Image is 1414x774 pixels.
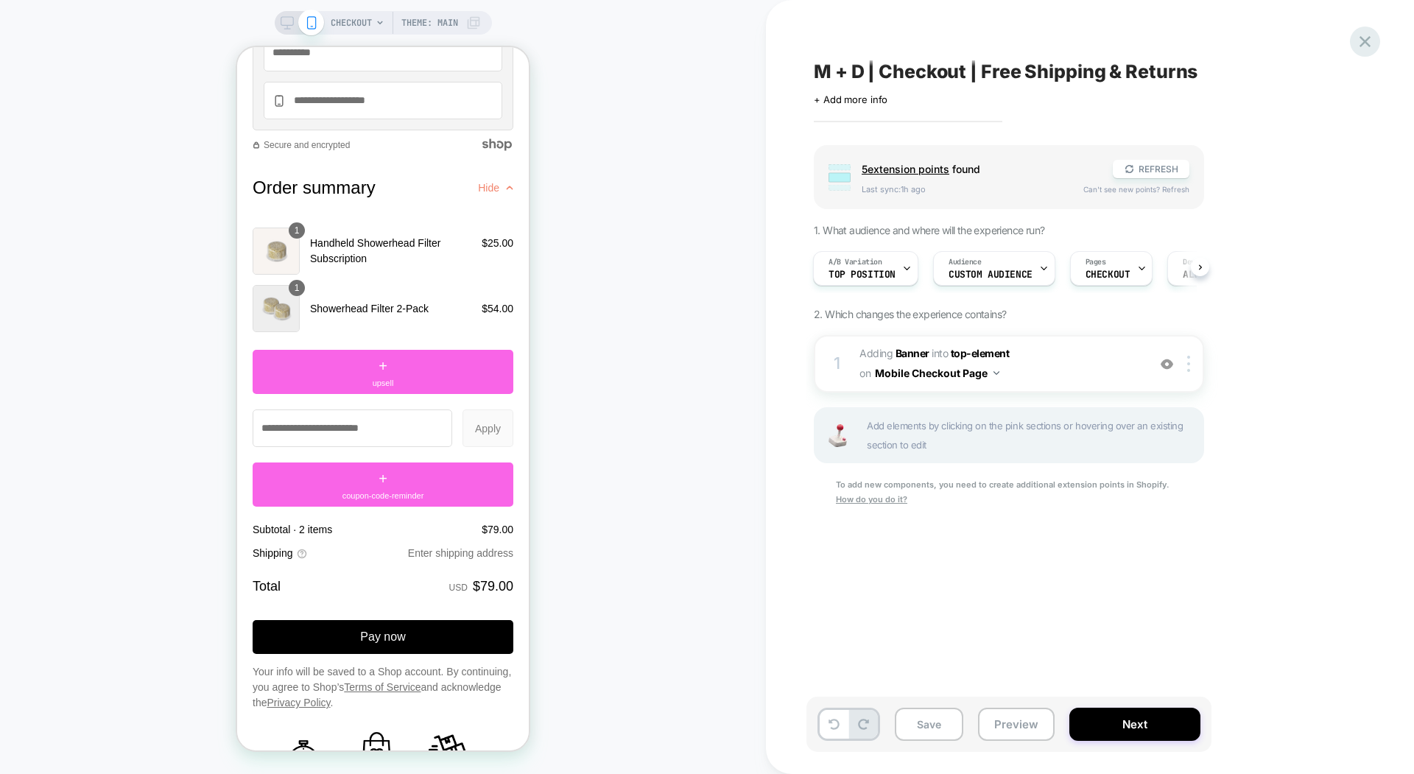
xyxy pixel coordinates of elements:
span: top-element [951,347,1010,359]
div: To add new components, you need to create additional extension points in Shopify. [814,478,1204,507]
span: ALL DEVICES [1183,270,1244,280]
button: REFRESH [1113,160,1189,178]
span: on [859,364,870,382]
a: Privacy Policy [29,650,93,661]
span: $79.00 [245,476,276,488]
p: Secure and encrypted [27,91,244,105]
u: How do you do it? [836,494,907,504]
span: Pages [1086,257,1106,267]
span: Shipping [15,499,56,514]
span: found [862,163,1098,175]
img: down arrow [993,371,999,375]
section: Shopping cart [15,175,276,287]
button: Pay now [15,573,276,607]
span: upsell [136,330,157,342]
img: Two circular replacement filters in beige with a mesh pattern design, compatible with Handheld Du... [15,238,63,285]
span: Theme: MAIN [401,11,458,35]
span: + [141,421,150,443]
p: Handheld Showerhead Filter Subscription [73,189,234,219]
span: 2. Which changes the experience contains? [814,308,1006,320]
button: Mobile Checkout Page [875,362,999,384]
span: Enter shipping address [171,500,276,512]
strong: Total [15,532,43,546]
span: Devices [1183,257,1211,267]
strong: $79.00 [236,530,276,549]
span: Custom Audience [949,270,1033,280]
h2: Order summary [15,129,138,152]
span: 5 extension point s [862,163,949,175]
img: Handheld Showerhead Filter Subscription - Cylindrical replacement filter cartridge with beige min... [15,180,63,228]
a: Terms of Service [107,634,183,646]
span: Subtotal · 2 items [15,476,95,488]
span: 1. What audience and where will the experience run? [814,224,1044,236]
span: Add elements by clicking on the pink sections or hovering over an existing section to edit [867,416,1195,454]
span: Last sync: 1h ago [862,184,1069,194]
button: Save [895,708,963,741]
span: 1 [57,234,63,247]
span: coupon-code-reminder [105,443,187,455]
button: Preview [978,708,1055,741]
p: Showerhead Filter 2-Pack [73,254,234,270]
span: Adding [859,347,929,359]
div: 1 [830,349,845,379]
svg: Shop [244,91,276,104]
span: INTO [932,347,948,359]
span: Can't see new points? Refresh [1083,185,1189,194]
span: Your info will be saved to a Shop account. By continuing, you agree to Shop’s and acknowledge the . [15,617,276,664]
img: crossed eye [1161,358,1173,370]
span: CHECKOUT [1086,270,1130,280]
span: CHECKOUT [331,11,372,35]
span: Audience [949,257,982,267]
span: + Add more info [814,94,887,105]
span: $54.00 [245,254,276,270]
span: 1 [57,177,63,190]
span: $25.00 [245,189,276,204]
span: + [141,308,150,330]
span: Top Position [829,270,896,280]
span: M + D | Checkout | Free Shipping & Returns [814,60,1197,82]
b: Banner [896,347,929,359]
span: A/B Variation [829,257,882,267]
span: USD [212,535,231,546]
img: Joystick [823,424,852,447]
span: Hide [241,135,262,147]
button: Next [1069,708,1200,741]
button: Order summaryHide [15,129,276,167]
img: close [1187,356,1190,372]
